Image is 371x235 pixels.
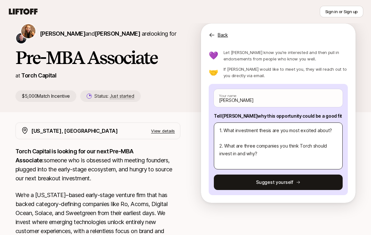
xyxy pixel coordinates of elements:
p: Tell [PERSON_NAME] why this opportunity could be a good fit [214,112,343,120]
p: If [PERSON_NAME] would like to meet you, they will reach out to you directly via email. [224,66,348,79]
span: and [85,30,140,37]
p: $5,000 Match Incentive [15,90,76,102]
p: someone who is obsessed with meeting founders, plugged into the early-stage ecosystem, and hungry... [15,147,180,183]
img: Christopher Harper [16,33,26,43]
strong: Torch Capital is looking for our next Pre-MBA Associate: [15,148,135,164]
button: Suggest yourself [214,175,343,190]
span: [PERSON_NAME] [40,30,85,37]
p: View details [151,128,175,134]
button: Sign in or Sign up [320,6,363,17]
p: at [15,71,20,80]
p: Status: [94,92,134,100]
p: are looking for [40,29,176,38]
p: 🤝 [209,68,218,76]
p: Let [PERSON_NAME] know you’re interested and then pull in endorsements from people who know you w... [224,49,348,62]
a: Torch Capital [21,72,56,79]
p: [US_STATE], [GEOGRAPHIC_DATA] [31,127,118,135]
img: Katie Reiner [21,24,35,38]
p: 💜 [209,52,218,59]
textarea: 1. What investment thesis are you most excited about? 2. What are three companies you think Torch... [214,122,343,169]
span: [PERSON_NAME] [95,30,140,37]
span: Just started [110,93,134,99]
h1: Pre-MBA Associate [15,48,180,67]
p: Back [218,31,228,39]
